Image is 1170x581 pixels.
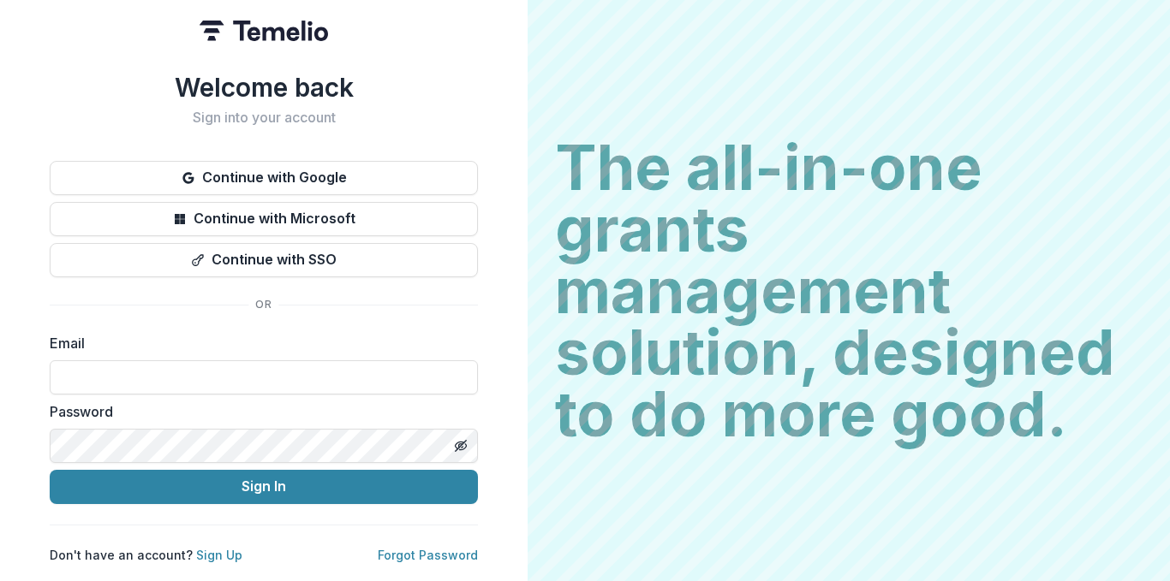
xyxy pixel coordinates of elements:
button: Sign In [50,470,478,504]
button: Continue with SSO [50,243,478,277]
button: Continue with Microsoft [50,202,478,236]
a: Sign Up [196,548,242,562]
button: Continue with Google [50,161,478,195]
h2: Sign into your account [50,110,478,126]
a: Forgot Password [378,548,478,562]
label: Password [50,401,468,422]
img: Temelio [200,21,328,41]
button: Toggle password visibility [447,432,475,459]
h1: Welcome back [50,72,478,103]
p: Don't have an account? [50,546,242,564]
label: Email [50,333,468,353]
